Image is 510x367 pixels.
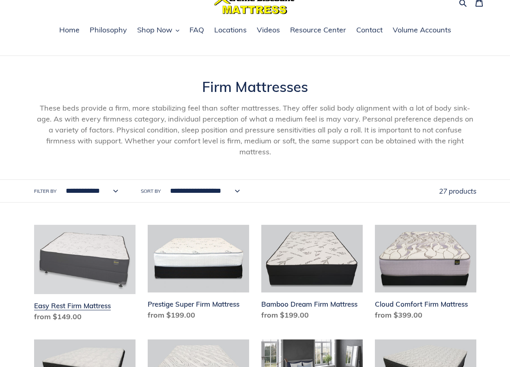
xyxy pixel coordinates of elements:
span: FAQ [189,25,204,35]
span: These beds provide a firm, more stabilizing feel than softer mattresses. They offer solid body al... [37,103,473,156]
span: 27 products [439,187,476,195]
label: Sort by [141,188,161,195]
span: Philosophy [90,25,127,35]
span: Shop Now [137,25,172,35]
a: FAQ [185,24,208,36]
span: Videos [257,25,280,35]
span: Contact [356,25,383,35]
a: Cloud Comfort Firm Mattress [375,225,476,324]
button: Shop Now [133,24,183,36]
span: Locations [214,25,247,35]
label: Filter by [34,188,56,195]
a: Volume Accounts [389,24,455,36]
a: Contact [352,24,387,36]
a: Locations [210,24,251,36]
span: Volume Accounts [393,25,451,35]
span: Home [59,25,80,35]
a: Videos [253,24,284,36]
a: Easy Rest Firm Mattress [34,225,136,325]
a: Home [55,24,84,36]
a: Prestige Super Firm Mattress [148,225,249,324]
span: Resource Center [290,25,346,35]
a: Resource Center [286,24,350,36]
a: Bamboo Dream Firm Mattress [261,225,363,324]
span: Firm Mattresses [202,78,308,96]
a: Philosophy [86,24,131,36]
